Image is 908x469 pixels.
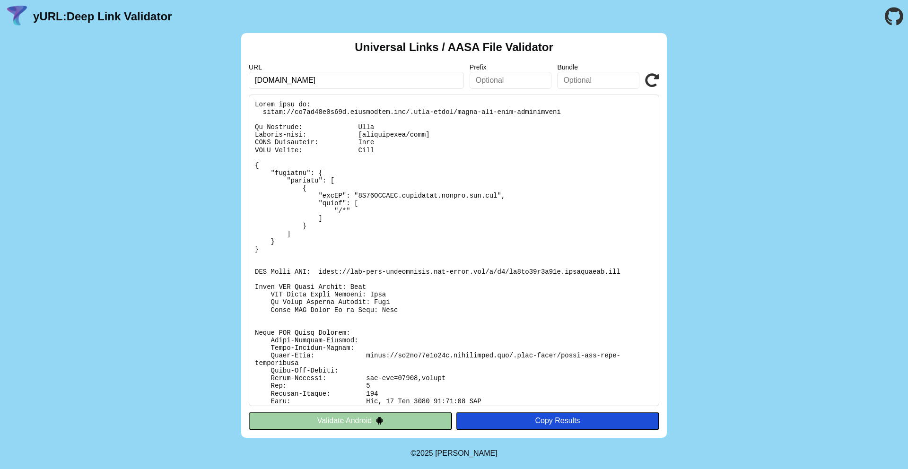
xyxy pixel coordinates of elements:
span: 2025 [416,449,433,457]
a: Michael Ibragimchayev's Personal Site [435,449,498,457]
footer: © [410,438,497,469]
label: Bundle [557,63,639,71]
input: Optional [470,72,552,89]
h2: Universal Links / AASA File Validator [355,41,553,54]
pre: Lorem ipsu do: sitam://co7ad48e0s69d.eiusmodtem.inc/.utla-etdol/magna-ali-enim-adminimveni Qu Nos... [249,95,659,406]
img: yURL Logo [5,4,29,29]
input: Required [249,72,464,89]
a: yURL:Deep Link Validator [33,10,172,23]
div: Copy Results [461,417,655,425]
label: Prefix [470,63,552,71]
img: droidIcon.svg [375,417,384,425]
button: Validate Android [249,412,452,430]
button: Copy Results [456,412,659,430]
input: Optional [557,72,639,89]
label: URL [249,63,464,71]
